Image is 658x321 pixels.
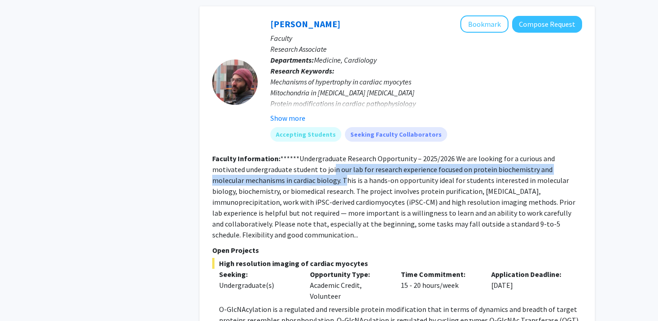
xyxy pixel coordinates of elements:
[401,269,478,280] p: Time Commitment:
[212,154,575,239] fg-read-more: ******Undergraduate Research Opportunity – 2025/2026 We are looking for a curious and motivated u...
[270,127,341,142] mat-chip: Accepting Students
[270,76,582,153] div: Mechanisms of hypertrophy in cardiac myocytes Mitochondria in [MEDICAL_DATA] [MEDICAL_DATA] Prote...
[270,33,582,44] p: Faculty
[212,245,582,256] p: Open Projects
[460,15,508,33] button: Add Kyriakos Papanicolaou to Bookmarks
[394,269,485,301] div: 15 - 20 hours/week
[491,269,568,280] p: Application Deadline:
[310,269,387,280] p: Opportunity Type:
[219,280,296,291] div: Undergraduate(s)
[512,16,582,33] button: Compose Request to Kyriakos Papanicolaou
[270,18,340,30] a: [PERSON_NAME]
[303,269,394,301] div: Academic Credit, Volunteer
[270,113,305,123] button: Show more
[212,154,280,163] b: Faculty Information:
[7,280,39,314] iframe: Chat
[270,66,334,75] b: Research Keywords:
[270,55,314,64] b: Departments:
[314,55,377,64] span: Medicine, Cardiology
[219,269,296,280] p: Seeking:
[345,127,447,142] mat-chip: Seeking Faculty Collaborators
[270,44,582,54] p: Research Associate
[484,269,575,301] div: [DATE]
[212,258,582,269] span: High resolution imaging of cardiac myocytes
